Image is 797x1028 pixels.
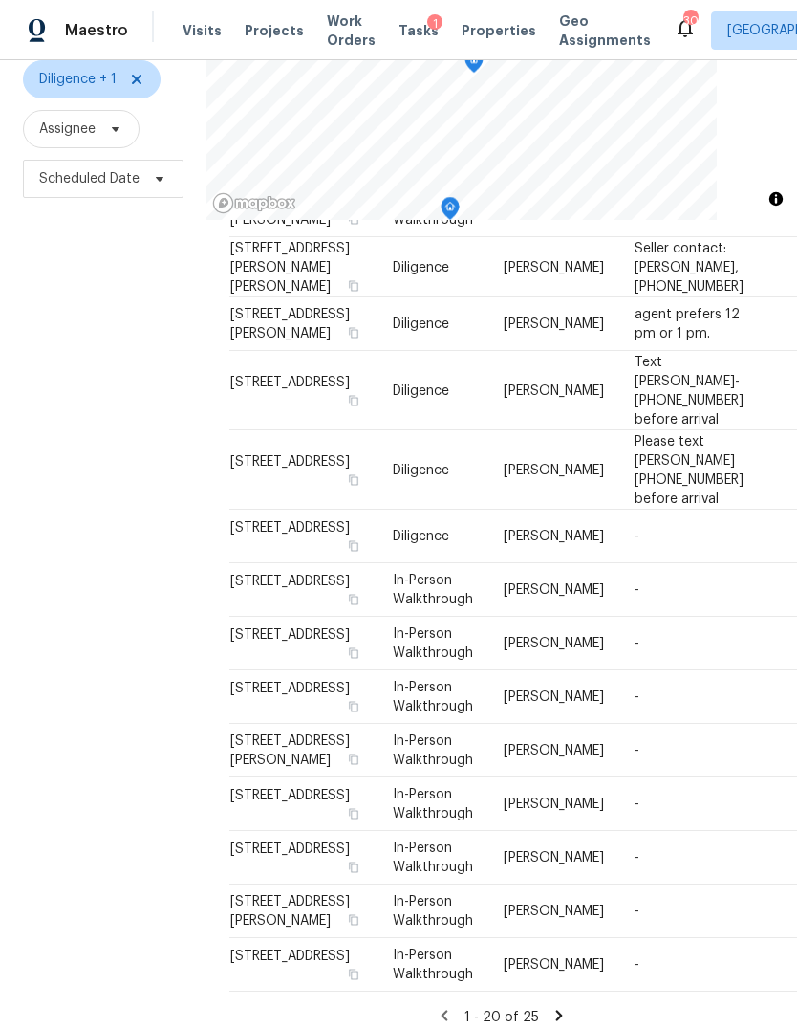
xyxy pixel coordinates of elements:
[345,210,362,228] button: Copy Address
[393,463,449,476] span: Diligence
[393,383,449,397] span: Diligence
[393,260,449,273] span: Diligence
[441,197,460,227] div: Map marker
[345,859,362,876] button: Copy Address
[635,434,743,505] span: Please text [PERSON_NAME] [PHONE_NUMBER] before arrival
[230,895,350,928] span: [STREET_ADDRESS][PERSON_NAME]
[635,905,639,918] span: -
[393,895,473,928] span: In-Person Walkthrough
[230,194,350,227] span: [STREET_ADDRESS][PERSON_NAME]
[230,241,350,293] span: [STREET_ADDRESS][PERSON_NAME][PERSON_NAME]
[504,463,604,476] span: [PERSON_NAME]
[635,851,639,864] span: -
[504,637,604,650] span: [PERSON_NAME]
[230,375,350,388] span: [STREET_ADDRESS]
[230,308,350,340] span: [STREET_ADDRESS][PERSON_NAME]
[393,317,449,331] span: Diligence
[504,317,604,331] span: [PERSON_NAME]
[393,681,473,713] span: In-Person Walkthrough
[345,911,362,929] button: Copy Address
[559,11,651,50] span: Geo Assignments
[230,789,350,802] span: [STREET_ADDRESS]
[393,734,473,767] span: In-Person Walkthrough
[327,11,376,50] span: Work Orders
[462,21,536,40] span: Properties
[635,958,639,972] span: -
[39,70,117,89] span: Diligence + 1
[345,324,362,341] button: Copy Address
[393,842,473,874] span: In-Person Walkthrough
[393,788,473,820] span: In-Person Walkthrough
[230,575,350,588] span: [STREET_ADDRESS]
[393,530,449,543] span: Diligence
[39,120,96,139] span: Assignee
[770,188,782,209] span: Toggle attribution
[635,583,639,597] span: -
[504,958,604,972] span: [PERSON_NAME]
[230,842,350,856] span: [STREET_ADDRESS]
[345,698,362,715] button: Copy Address
[635,241,743,293] span: Seller contact: [PERSON_NAME], [PHONE_NUMBER]
[504,583,604,597] span: [PERSON_NAME]
[393,574,473,606] span: In-Person Walkthrough
[635,798,639,811] span: -
[504,798,604,811] span: [PERSON_NAME]
[230,628,350,642] span: [STREET_ADDRESS]
[504,260,604,273] span: [PERSON_NAME]
[212,192,296,214] a: Mapbox homepage
[345,391,362,408] button: Copy Address
[504,383,604,397] span: [PERSON_NAME]
[345,470,362,488] button: Copy Address
[504,905,604,918] span: [PERSON_NAME]
[635,637,639,650] span: -
[345,537,362,555] button: Copy Address
[464,50,484,79] div: Map marker
[635,308,740,340] span: agent prefers 12 pm or 1 pm.
[345,751,362,768] button: Copy Address
[345,276,362,294] button: Copy Address
[464,1011,539,1024] span: 1 - 20 of 25
[635,355,743,426] span: Text [PERSON_NAME]- [PHONE_NUMBER] before arrival
[245,21,304,40] span: Projects
[39,169,140,188] span: Scheduled Date
[504,851,604,864] span: [PERSON_NAME]
[230,521,350,535] span: [STREET_ADDRESS]
[345,805,362,822] button: Copy Address
[504,530,604,543] span: [PERSON_NAME]
[504,690,604,704] span: [PERSON_NAME]
[230,734,350,767] span: [STREET_ADDRESS][PERSON_NAME]
[635,530,639,543] span: -
[230,682,350,695] span: [STREET_ADDRESS]
[230,950,350,963] span: [STREET_ADDRESS]
[183,21,222,40] span: Visits
[398,24,439,37] span: Tasks
[504,744,604,757] span: [PERSON_NAME]
[683,11,697,31] div: 30
[230,454,350,468] span: [STREET_ADDRESS]
[393,949,473,981] span: In-Person Walkthrough
[65,21,128,40] span: Maestro
[345,645,362,662] button: Copy Address
[635,744,639,757] span: -
[635,690,639,704] span: -
[393,194,473,227] span: In-Person Walkthrough
[427,14,442,33] div: 1
[345,591,362,608] button: Copy Address
[393,627,473,660] span: In-Person Walkthrough
[765,187,787,210] button: Toggle attribution
[345,966,362,983] button: Copy Address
